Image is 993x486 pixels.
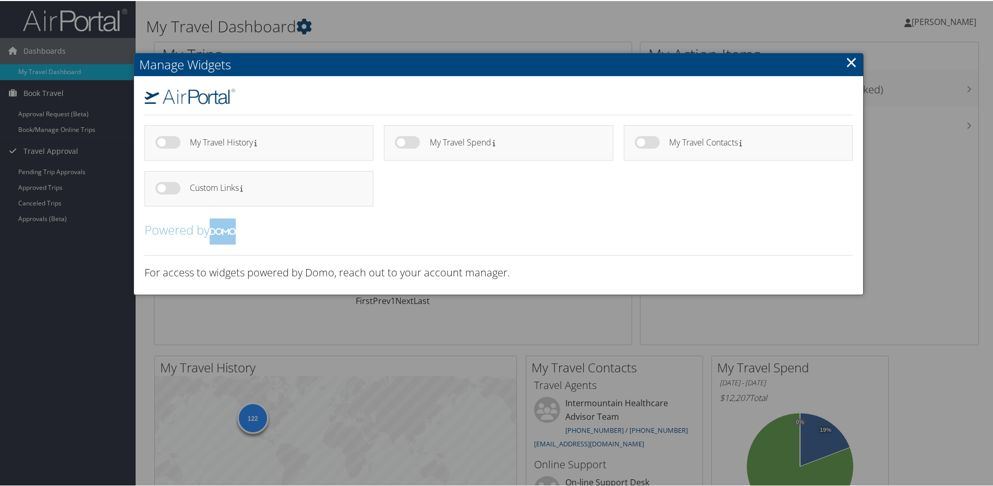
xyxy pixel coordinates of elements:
[430,137,595,146] h4: My Travel Spend
[190,183,355,191] h4: Custom Links
[144,88,235,103] img: airportal-logo.png
[669,137,834,146] h4: My Travel Contacts
[144,217,853,244] h2: Powered by
[144,264,853,279] h3: For access to widgets powered by Domo, reach out to your account manager.
[190,137,355,146] h4: My Travel History
[210,217,236,244] img: domo-logo.png
[134,52,863,75] h2: Manage Widgets
[845,51,857,71] a: Close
